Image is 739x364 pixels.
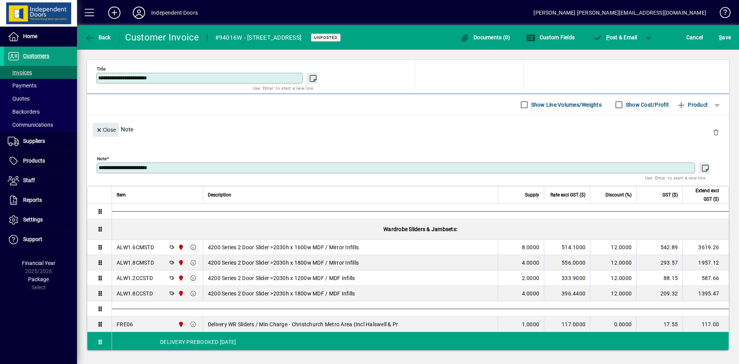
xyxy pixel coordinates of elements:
[590,270,636,286] td: 12.0000
[253,84,313,92] mat-hint: Use 'Enter' to start a new line
[686,31,703,44] span: Cancel
[636,317,682,332] td: 17.55
[22,260,55,266] span: Financial Year
[208,320,398,328] span: Delivery WR Sliders / Min Charge - Christchurch Metro Area (Incl Halswell & Pr
[714,2,729,27] a: Knowledge Base
[4,230,77,249] a: Support
[4,105,77,118] a: Backorders
[117,274,153,282] div: ALW1.2CCSTD
[719,34,722,40] span: S
[549,259,585,267] div: 556.0000
[624,101,669,109] label: Show Cost/Profit
[533,7,706,19] div: [PERSON_NAME] [PERSON_NAME][EMAIL_ADDRESS][DOMAIN_NAME]
[522,290,540,297] span: 4.0000
[314,35,338,40] span: Unposted
[677,99,708,111] span: Product
[208,274,355,282] span: 4200 Series 2 Door Slider >2030h x 1200w MDF / MDF Infills
[8,109,40,115] span: Backorders
[590,286,636,301] td: 12.0000
[589,30,641,44] button: Post & Email
[117,191,126,199] span: Item
[23,197,42,203] span: Reports
[112,219,729,239] div: Wardrobe Sliders & Jambsets:
[112,332,729,352] div: DELIVERY PREBOOKED [DATE]
[522,243,540,251] span: 8.0000
[117,259,154,267] div: ALW1.8CMSTD
[4,66,77,79] a: Invoices
[117,243,154,251] div: ALW1.6CMSTD
[645,173,706,182] mat-hint: Use 'Enter' to start a new line
[176,243,185,252] span: Christchurch
[550,191,585,199] span: Rate excl GST ($)
[125,31,199,44] div: Customer Invoice
[684,30,705,44] button: Cancel
[605,191,632,199] span: Discount (%)
[176,289,185,298] span: Christchurch
[525,191,539,199] span: Supply
[23,177,35,183] span: Staff
[687,186,719,203] span: Extend excl GST ($)
[8,122,53,128] span: Communications
[23,158,45,164] span: Products
[682,255,729,270] td: 1957.12
[682,317,729,332] td: 117.00
[176,320,185,329] span: Christchurch
[4,118,77,131] a: Communications
[8,96,30,102] span: Quotes
[117,290,153,297] div: ALW1.8CCSTD
[151,7,198,19] div: Independent Doors
[682,270,729,286] td: 587.66
[4,210,77,230] a: Settings
[549,274,585,282] div: 333.9000
[636,240,682,255] td: 542.89
[460,34,510,40] span: Documents (0)
[4,79,77,92] a: Payments
[208,259,359,267] span: 4200 Series 2 Door Slider >2030h x 1800w MDF / Mirror Infills
[215,32,302,44] div: #94016W - [STREET_ADDRESS]
[4,191,77,210] a: Reports
[4,27,77,46] a: Home
[682,240,729,255] td: 3619.26
[93,123,119,137] button: Close
[4,151,77,171] a: Products
[127,6,151,20] button: Profile
[23,138,45,144] span: Suppliers
[549,290,585,297] div: 396.4400
[662,191,678,199] span: GST ($)
[590,317,636,332] td: 0.0000
[458,30,512,44] button: Documents (0)
[8,69,32,75] span: Invoices
[117,320,133,328] div: FRE06
[522,274,540,282] span: 2.0000
[590,240,636,255] td: 12.0000
[522,259,540,267] span: 4.0000
[85,34,111,40] span: Back
[97,66,105,72] mat-label: Title
[96,124,116,136] span: Close
[673,98,712,112] button: Product
[4,171,77,190] a: Staff
[590,255,636,270] td: 12.0000
[524,30,577,44] button: Custom Fields
[549,320,585,328] div: 117.0000
[176,274,185,282] span: Christchurch
[23,33,37,39] span: Home
[522,320,540,328] span: 1.0000
[719,31,731,44] span: ave
[208,191,231,199] span: Description
[8,82,37,89] span: Payments
[717,30,733,44] button: Save
[636,270,682,286] td: 88.15
[530,101,602,109] label: Show Line Volumes/Weights
[97,156,107,161] mat-label: Note
[707,123,725,141] button: Delete
[176,258,185,267] span: Christchurch
[208,243,359,251] span: 4200 Series 2 Door Slider >2030h x 1600w MDF / Mirror Infills
[28,276,49,282] span: Package
[4,132,77,151] a: Suppliers
[636,286,682,301] td: 209.32
[593,34,637,40] span: ost & Email
[83,30,113,44] button: Back
[87,115,729,143] div: Note
[549,243,585,251] div: 514.1000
